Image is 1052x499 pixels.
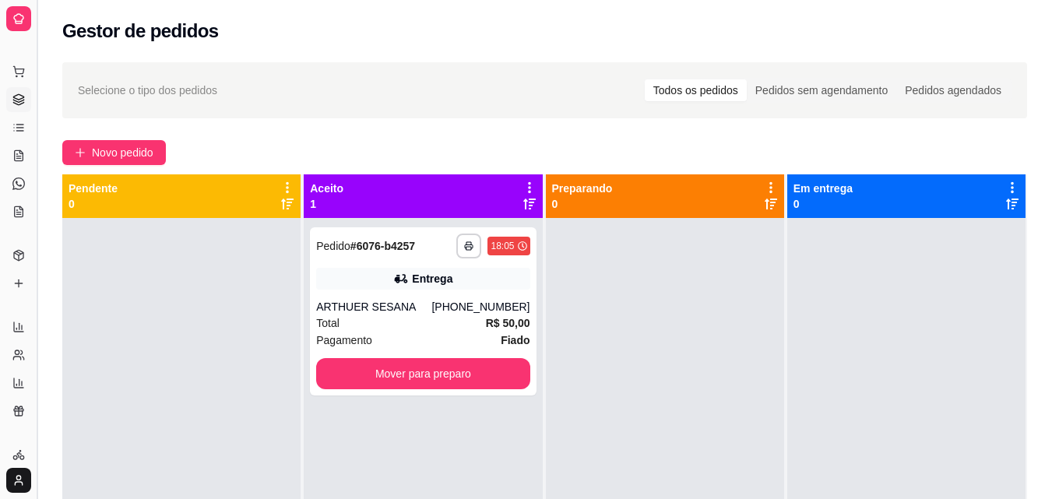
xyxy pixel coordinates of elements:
p: 0 [552,196,613,212]
span: Pagamento [316,332,372,349]
div: [PHONE_NUMBER] [431,299,530,315]
p: 0 [69,196,118,212]
strong: R$ 50,00 [486,317,530,329]
div: Entrega [412,271,452,286]
span: Selecione o tipo dos pedidos [78,82,217,99]
div: Pedidos sem agendamento [747,79,896,101]
button: Mover para preparo [316,358,530,389]
div: ARTHUER SESANA [316,299,431,315]
p: 1 [310,196,343,212]
span: Novo pedido [92,144,153,161]
div: Todos os pedidos [645,79,747,101]
div: 18:05 [491,240,514,252]
p: Preparando [552,181,613,196]
span: Total [316,315,340,332]
p: Pendente [69,181,118,196]
span: Pedido [316,240,350,252]
button: Novo pedido [62,140,166,165]
p: 0 [793,196,853,212]
span: plus [75,147,86,158]
strong: Fiado [501,334,530,346]
p: Aceito [310,181,343,196]
strong: # 6076-b4257 [350,240,415,252]
div: Pedidos agendados [896,79,1010,101]
p: Em entrega [793,181,853,196]
h2: Gestor de pedidos [62,19,219,44]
